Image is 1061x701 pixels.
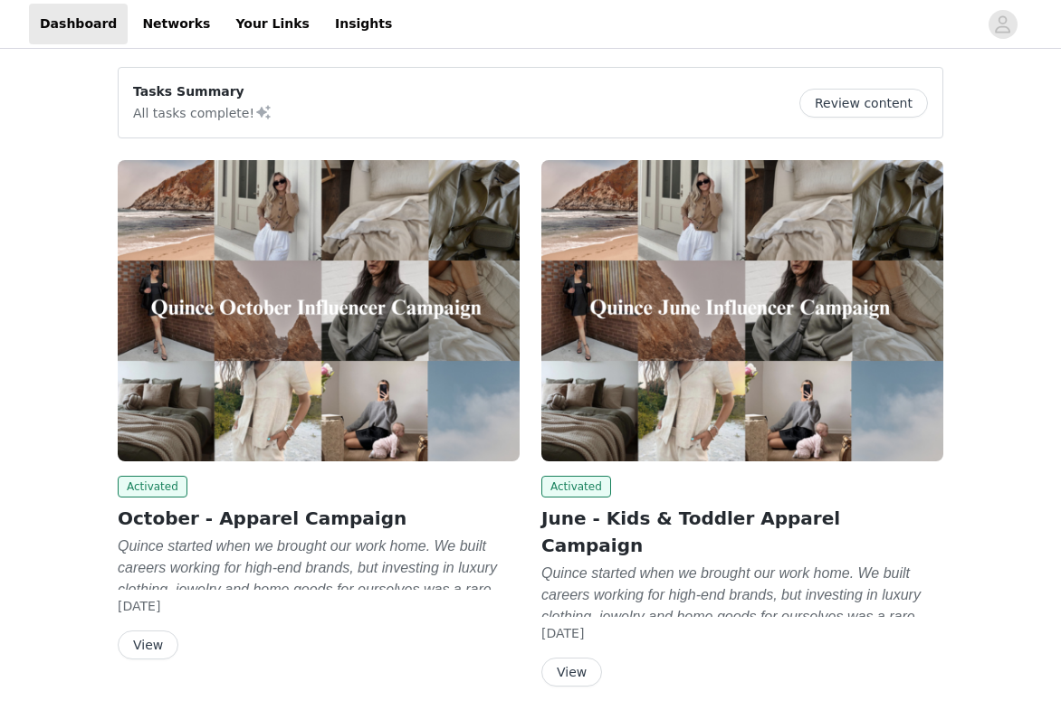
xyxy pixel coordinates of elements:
a: Insights [324,4,403,44]
a: Your Links [225,4,320,44]
button: View [541,658,602,687]
img: Quince [118,160,520,461]
span: [DATE] [541,626,584,640]
h2: June - Kids & Toddler Apparel Campaign [541,505,943,559]
p: Tasks Summary [133,82,272,101]
a: Networks [131,4,221,44]
p: All tasks complete! [133,101,272,123]
span: [DATE] [118,599,160,613]
span: Activated [118,476,187,497]
em: Quince started when we brought our work home. We built careers working for high-end brands, but i... [118,538,503,662]
a: Dashboard [29,4,128,44]
div: avatar [994,10,1011,39]
button: Review content [799,89,928,118]
span: Activated [541,476,611,497]
em: Quince started when we brought our work home. We built careers working for high-end brands, but i... [541,565,927,689]
a: View [118,639,178,652]
img: Quince [541,160,943,461]
a: View [541,666,602,679]
h2: October - Apparel Campaign [118,505,520,532]
button: View [118,630,178,659]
